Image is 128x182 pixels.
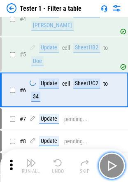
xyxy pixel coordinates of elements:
div: Doe [31,56,44,66]
div: Update [39,114,59,124]
div: Update [39,136,59,146]
img: Support [101,5,107,12]
div: pending... [64,116,88,122]
div: Tester 1 - Filter a table [20,5,81,12]
img: Settings menu [112,3,121,13]
div: Update [39,78,59,88]
span: # 4 [20,16,26,22]
div: to [103,80,108,86]
div: [PERSON_NAME] [31,21,74,30]
div: 34 [31,91,40,101]
span: # 5 [20,51,26,58]
span: # 6 [20,86,26,93]
div: cell [62,80,70,86]
div: to [103,45,108,51]
div: Update [39,43,59,53]
div: Sheet1!B2 [73,43,100,53]
span: # 7 [20,115,26,122]
div: cell [62,45,70,51]
div: Sheet1!C2 [73,78,100,88]
img: Back [7,3,16,13]
div: pending... [64,138,88,144]
span: # 8 [20,138,26,144]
